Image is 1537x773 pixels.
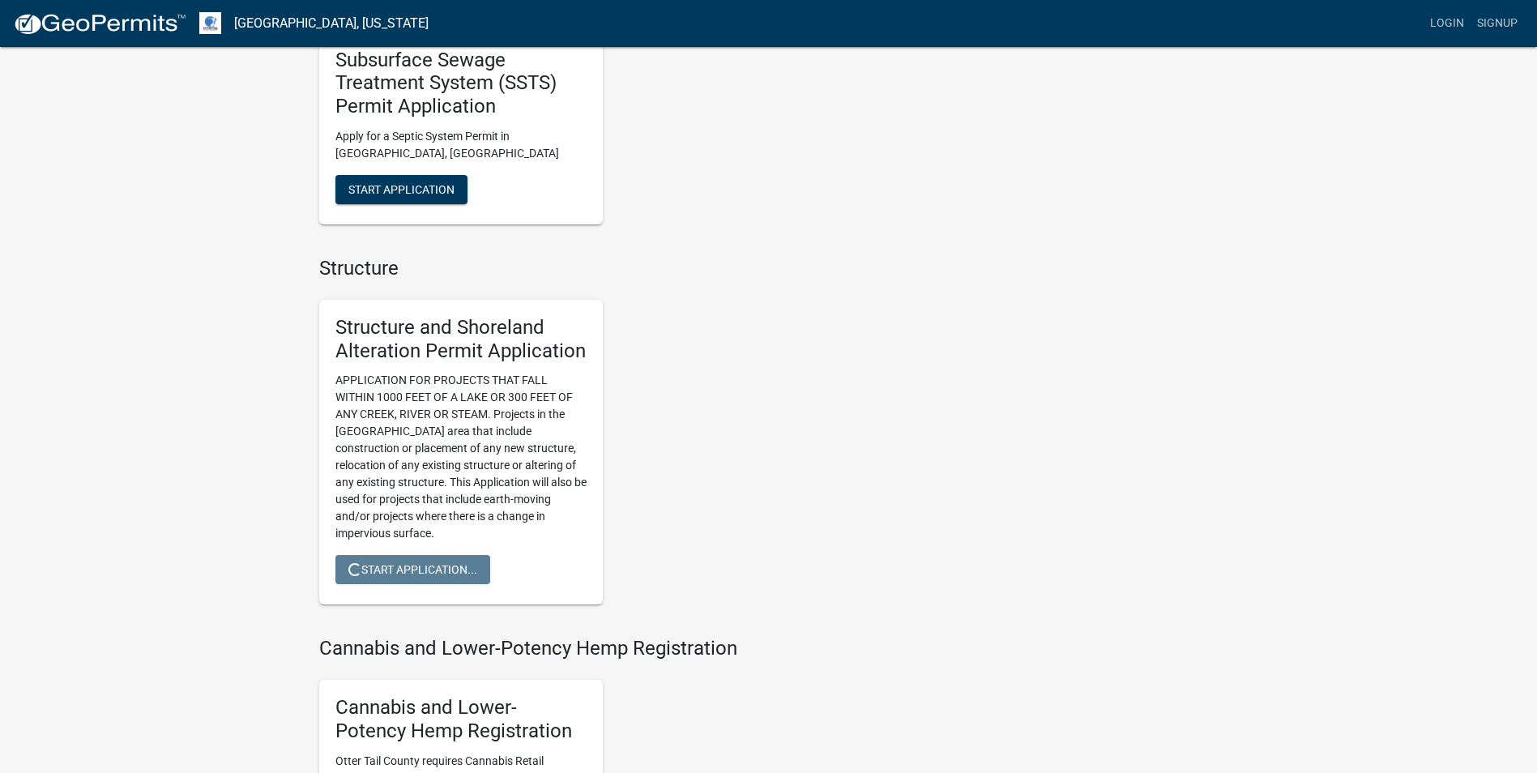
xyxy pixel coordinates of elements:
[348,563,477,576] span: Start Application...
[319,257,911,280] h4: Structure
[335,316,587,363] h5: Structure and Shoreland Alteration Permit Application
[348,182,455,195] span: Start Application
[1424,8,1471,39] a: Login
[234,10,429,37] a: [GEOGRAPHIC_DATA], [US_STATE]
[335,49,587,118] h5: Subsurface Sewage Treatment System (SSTS) Permit Application
[335,696,587,743] h5: Cannabis and Lower-Potency Hemp Registration
[335,372,587,542] p: APPLICATION FOR PROJECTS THAT FALL WITHIN 1000 FEET OF A LAKE OR 300 FEET OF ANY CREEK, RIVER OR ...
[335,128,587,162] p: Apply for a Septic System Permit in [GEOGRAPHIC_DATA], [GEOGRAPHIC_DATA]
[335,555,490,584] button: Start Application...
[319,637,911,660] h4: Cannabis and Lower-Potency Hemp Registration
[335,175,468,204] button: Start Application
[199,12,221,34] img: Otter Tail County, Minnesota
[1471,8,1524,39] a: Signup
